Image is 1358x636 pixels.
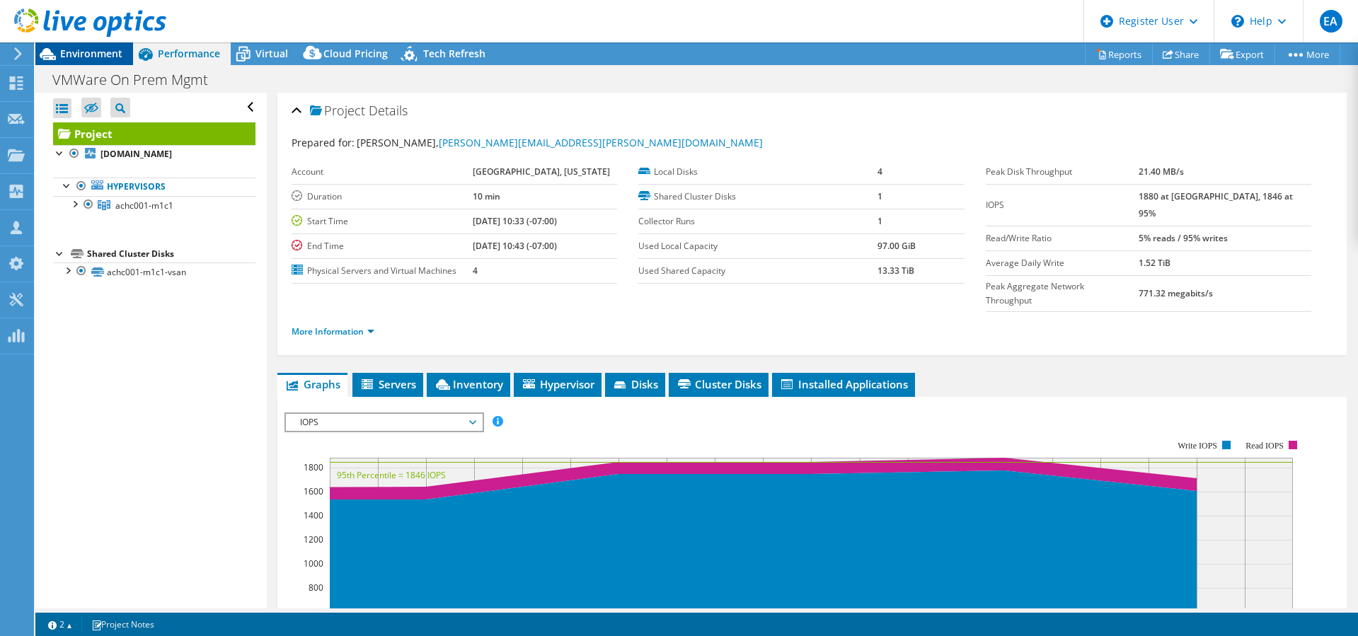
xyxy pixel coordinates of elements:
svg: \n [1231,15,1244,28]
span: Cloud Pricing [323,47,388,60]
span: Inventory [434,377,503,391]
b: 13.33 TiB [877,265,914,277]
text: 600 [309,606,323,618]
span: Environment [60,47,122,60]
label: Read/Write Ratio [986,231,1139,245]
text: 1000 [304,557,323,569]
text: 1800 [304,461,323,473]
text: Read IOPS [1245,441,1284,451]
span: achc001-m1c1 [115,200,173,212]
text: 1200 [304,533,323,545]
span: IOPS [293,414,475,431]
a: [DOMAIN_NAME] [53,145,255,163]
text: Write IOPS [1178,441,1217,451]
text: 95th Percentile = 1846 IOPS [337,469,446,481]
b: [GEOGRAPHIC_DATA], [US_STATE] [473,166,610,178]
label: IOPS [986,198,1139,212]
b: 21.40 MB/s [1139,166,1184,178]
b: 771.32 megabits/s [1139,287,1213,299]
span: [PERSON_NAME], [357,136,763,149]
span: Installed Applications [779,377,908,391]
a: More [1274,43,1340,65]
span: Details [369,102,408,119]
a: [PERSON_NAME][EMAIL_ADDRESS][PERSON_NAME][DOMAIN_NAME] [439,136,763,149]
text: 800 [309,582,323,594]
h1: VMWare On Prem Mgmt [46,72,230,88]
div: Shared Cluster Disks [87,245,255,262]
b: 1 [877,215,882,227]
label: Used Shared Capacity [638,264,877,278]
a: Hypervisors [53,178,255,196]
span: Tech Refresh [423,47,485,60]
span: Cluster Disks [676,377,761,391]
span: Servers [359,377,416,391]
a: Project Notes [81,615,164,633]
label: End Time [292,239,473,253]
a: 2 [38,615,82,633]
label: Shared Cluster Disks [638,190,877,204]
a: achc001-m1c1-vsan [53,262,255,281]
label: Peak Disk Throughput [986,165,1139,179]
b: [DATE] 10:33 (-07:00) [473,215,557,227]
a: Reports [1085,43,1153,65]
a: Export [1209,43,1275,65]
b: 5% reads / 95% writes [1139,232,1228,244]
a: Project [53,122,255,145]
text: 1600 [304,485,323,497]
b: 10 min [473,190,500,202]
span: Hypervisor [521,377,594,391]
label: Prepared for: [292,136,355,149]
b: 4 [877,166,882,178]
b: 97.00 GiB [877,240,916,252]
b: 4 [473,265,478,277]
label: Collector Runs [638,214,877,229]
a: More Information [292,325,374,337]
label: Start Time [292,214,473,229]
span: Disks [612,377,658,391]
span: Virtual [255,47,288,60]
b: [DOMAIN_NAME] [100,148,172,160]
span: Performance [158,47,220,60]
label: Account [292,165,473,179]
b: [DATE] 10:43 (-07:00) [473,240,557,252]
label: Peak Aggregate Network Throughput [986,279,1139,308]
a: Share [1152,43,1210,65]
label: Duration [292,190,473,204]
span: Graphs [284,377,340,391]
span: Project [310,104,365,118]
label: Average Daily Write [986,256,1139,270]
a: achc001-m1c1 [53,196,255,214]
text: 1400 [304,509,323,521]
label: Used Local Capacity [638,239,877,253]
b: 1880 at [GEOGRAPHIC_DATA], 1846 at 95% [1139,190,1293,219]
b: 1 [877,190,882,202]
b: 1.52 TiB [1139,257,1170,269]
label: Local Disks [638,165,877,179]
label: Physical Servers and Virtual Machines [292,264,473,278]
span: EA [1320,10,1342,33]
